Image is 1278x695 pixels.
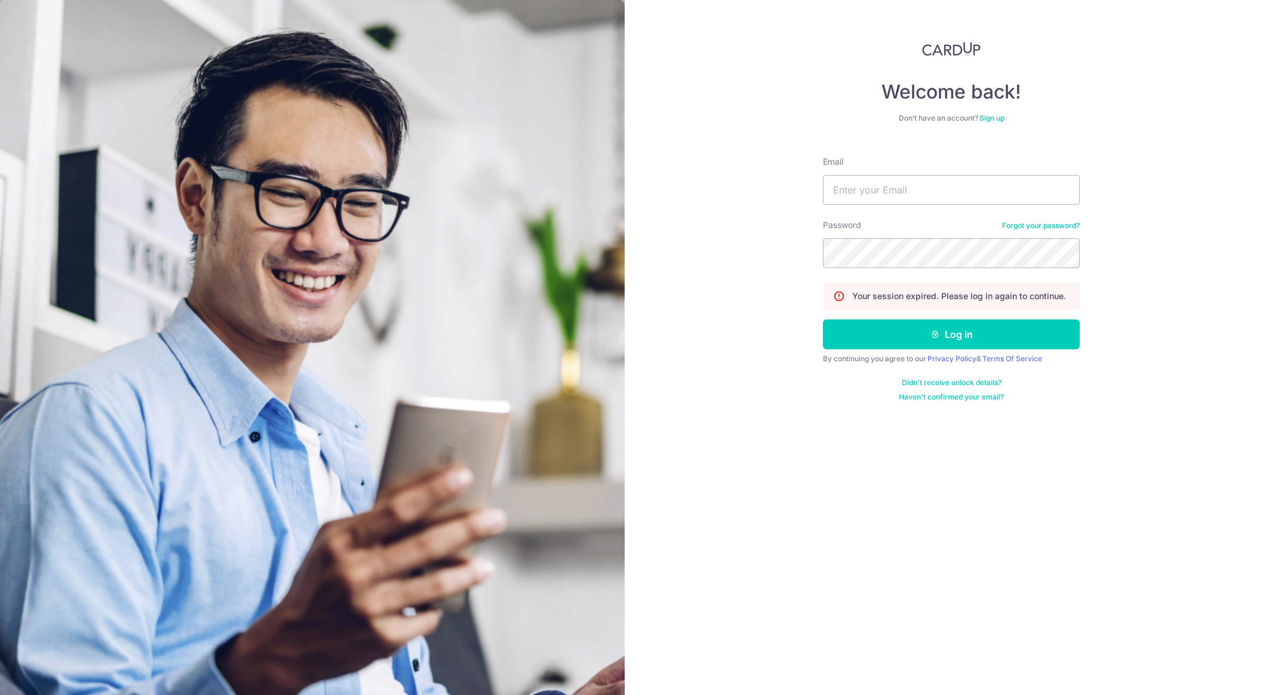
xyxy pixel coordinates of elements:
[979,113,1004,122] a: Sign up
[823,156,843,168] label: Email
[922,42,981,56] img: CardUp Logo
[902,378,1001,388] a: Didn't receive unlock details?
[823,175,1080,205] input: Enter your Email
[852,290,1066,302] p: Your session expired. Please log in again to continue.
[927,354,976,363] a: Privacy Policy
[823,219,861,231] label: Password
[899,392,1004,402] a: Haven't confirmed your email?
[823,319,1080,349] button: Log in
[982,354,1042,363] a: Terms Of Service
[1002,221,1080,230] a: Forgot your password?
[823,113,1080,123] div: Don’t have an account?
[823,80,1080,104] h4: Welcome back!
[823,354,1080,364] div: By continuing you agree to our &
